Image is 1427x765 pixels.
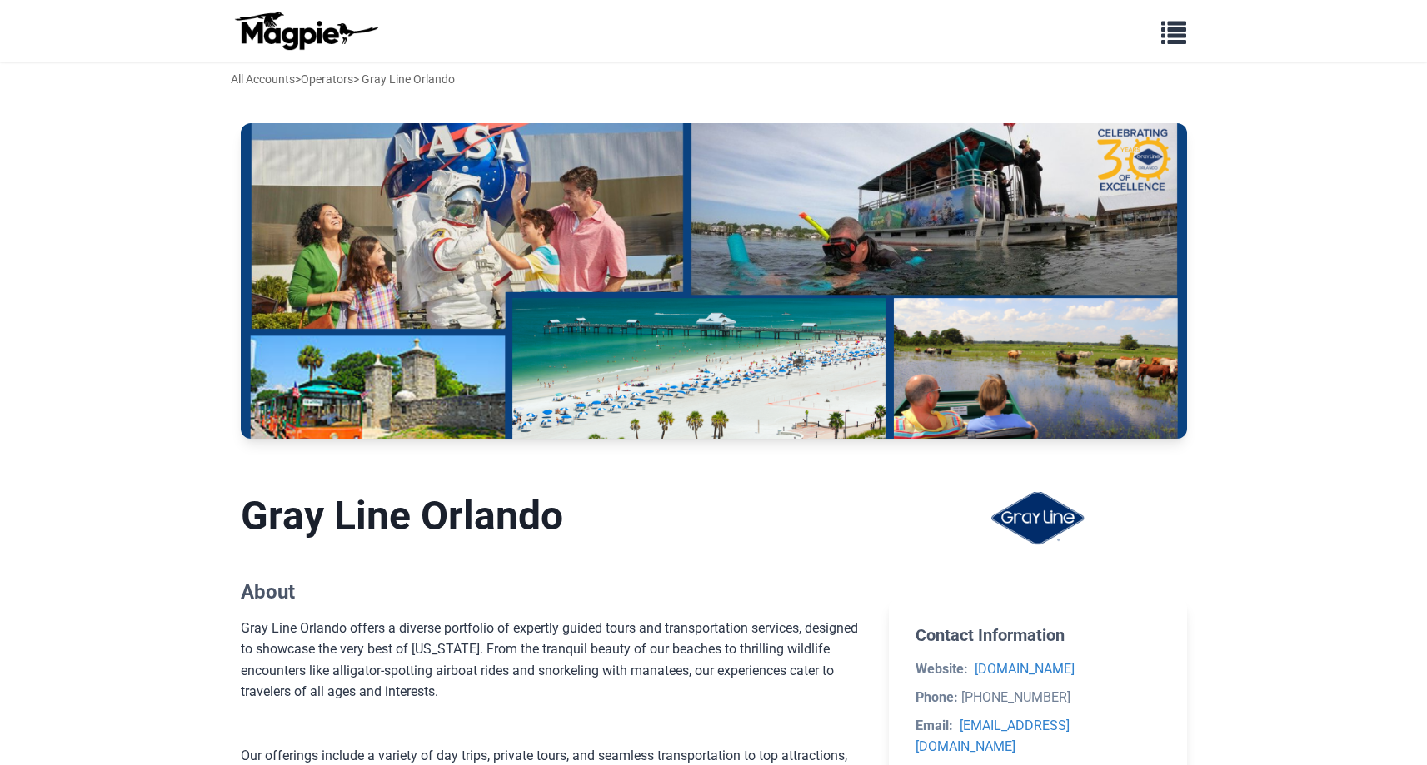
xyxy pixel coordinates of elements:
img: Gray Line Orlando logo [958,492,1118,545]
a: Operators [301,72,353,86]
li: [PHONE_NUMBER] [916,687,1160,708]
strong: Email: [916,718,953,733]
img: Gray Line Orlando banner [241,123,1187,439]
div: > > Gray Line Orlando [231,70,455,88]
img: logo-ab69f6fb50320c5b225c76a69d11143b.png [231,11,381,51]
h2: Contact Information [916,625,1160,645]
h1: Gray Line Orlando [241,492,863,540]
a: [EMAIL_ADDRESS][DOMAIN_NAME] [916,718,1070,755]
h2: About [241,580,863,604]
div: Gray Line Orlando offers a diverse portfolio of expertly guided tours and transportation services... [241,618,863,746]
a: All Accounts [231,72,295,86]
strong: Phone: [916,689,958,705]
strong: Website: [916,661,968,677]
a: [DOMAIN_NAME] [975,661,1075,677]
